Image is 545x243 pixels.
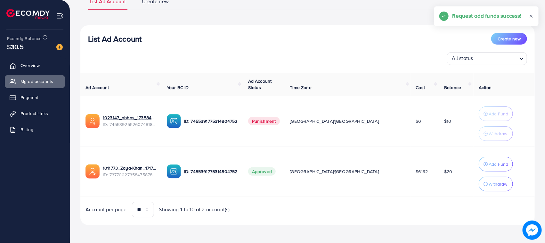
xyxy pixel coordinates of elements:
[5,107,65,120] a: Product Links
[103,114,157,121] a: 1023147_abbas_1735843853887
[103,165,157,178] div: <span class='underline'>1011773_Zaya-Khan_1717592302951</span></br>7377002735847587841
[489,180,507,188] p: Withdraw
[489,160,508,168] p: Add Fund
[56,12,64,20] img: menu
[479,84,492,91] span: Action
[479,106,513,121] button: Add Fund
[56,44,63,50] img: image
[447,52,527,65] div: Search for option
[20,126,33,133] span: Billing
[7,42,24,51] span: $30.5
[444,168,452,175] span: $20
[85,206,127,213] span: Account per page
[498,36,521,42] span: Create new
[5,75,65,88] a: My ad accounts
[85,164,100,179] img: ic-ads-acc.e4c84228.svg
[85,84,109,91] span: Ad Account
[248,167,276,176] span: Approved
[6,9,50,19] img: logo
[5,91,65,104] a: Payment
[290,168,379,175] span: [GEOGRAPHIC_DATA]/[GEOGRAPHIC_DATA]
[103,165,157,171] a: 1011773_Zaya-Khan_1717592302951
[103,114,157,128] div: <span class='underline'>1023147_abbas_1735843853887</span></br>7455392552607481857
[475,54,517,63] input: Search for option
[290,84,312,91] span: Time Zone
[167,114,181,128] img: ic-ba-acc.ded83a64.svg
[523,221,542,240] img: image
[159,206,230,213] span: Showing 1 To 10 of 2 account(s)
[20,78,53,85] span: My ad accounts
[444,118,451,124] span: $10
[167,84,189,91] span: Your BC ID
[248,117,280,125] span: Punishment
[489,110,508,118] p: Add Fund
[479,157,513,172] button: Add Fund
[20,110,48,117] span: Product Links
[85,114,100,128] img: ic-ads-acc.e4c84228.svg
[167,164,181,179] img: ic-ba-acc.ded83a64.svg
[491,33,527,45] button: Create new
[248,78,272,91] span: Ad Account Status
[416,168,428,175] span: $6192
[20,94,38,101] span: Payment
[184,117,238,125] p: ID: 7455391775314804752
[88,34,142,44] h3: List Ad Account
[416,118,421,124] span: $0
[103,121,157,128] span: ID: 7455392552607481857
[479,126,513,141] button: Withdraw
[479,177,513,191] button: Withdraw
[5,123,65,136] a: Billing
[451,53,475,63] span: All status
[5,59,65,72] a: Overview
[452,12,522,20] h5: Request add funds success!
[416,84,425,91] span: Cost
[103,172,157,178] span: ID: 7377002735847587841
[290,118,379,124] span: [GEOGRAPHIC_DATA]/[GEOGRAPHIC_DATA]
[20,62,40,69] span: Overview
[444,84,461,91] span: Balance
[7,35,42,42] span: Ecomdy Balance
[489,130,507,138] p: Withdraw
[184,168,238,175] p: ID: 7455391775314804752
